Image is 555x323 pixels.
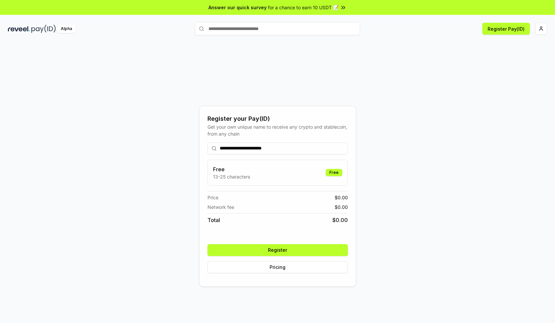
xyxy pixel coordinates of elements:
span: $ 0.00 [332,216,348,224]
div: Free [326,169,342,176]
span: Network fee [207,204,234,210]
span: Total [207,216,220,224]
div: Register your Pay(ID) [207,114,348,123]
div: Alpha [57,25,76,33]
img: pay_id [31,25,56,33]
span: Price [207,194,218,201]
h3: Free [213,165,250,173]
button: Register Pay(ID) [482,23,530,35]
p: 13-25 characters [213,173,250,180]
span: $ 0.00 [335,194,348,201]
button: Pricing [207,261,348,273]
div: Get your own unique name to receive any crypto and stablecoin, from any chain [207,123,348,137]
button: Register [207,244,348,256]
span: $ 0.00 [335,204,348,210]
span: for a chance to earn 10 USDT 📝 [268,4,339,11]
span: Answer our quick survey [208,4,267,11]
img: reveel_dark [8,25,30,33]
